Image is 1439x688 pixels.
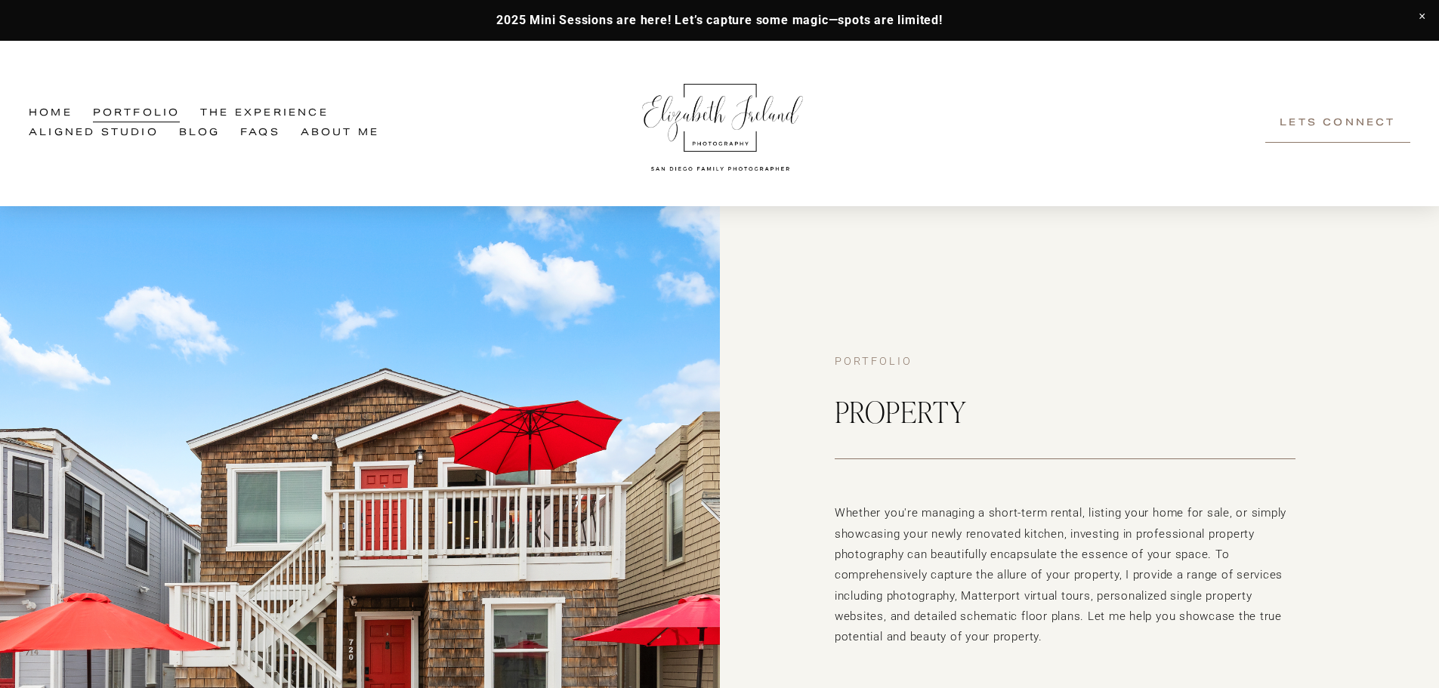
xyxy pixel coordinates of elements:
span: The Experience [200,105,329,122]
h2: Property [835,393,1295,429]
a: FAQs [240,123,280,143]
a: folder dropdown [200,104,329,124]
img: Elizabeth Ireland Photography San Diego Family Photographer [634,69,808,177]
a: Aligned Studio [29,123,159,143]
a: Portfolio [93,104,181,124]
a: Lets Connect [1265,103,1410,143]
a: Home [29,104,73,124]
a: About Me [301,123,380,143]
h4: Portfolio [835,355,1295,369]
a: Blog [179,123,221,143]
p: Whether you're managing a short-term rental, listing your home for sale, or simply showcasing you... [835,503,1295,648]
